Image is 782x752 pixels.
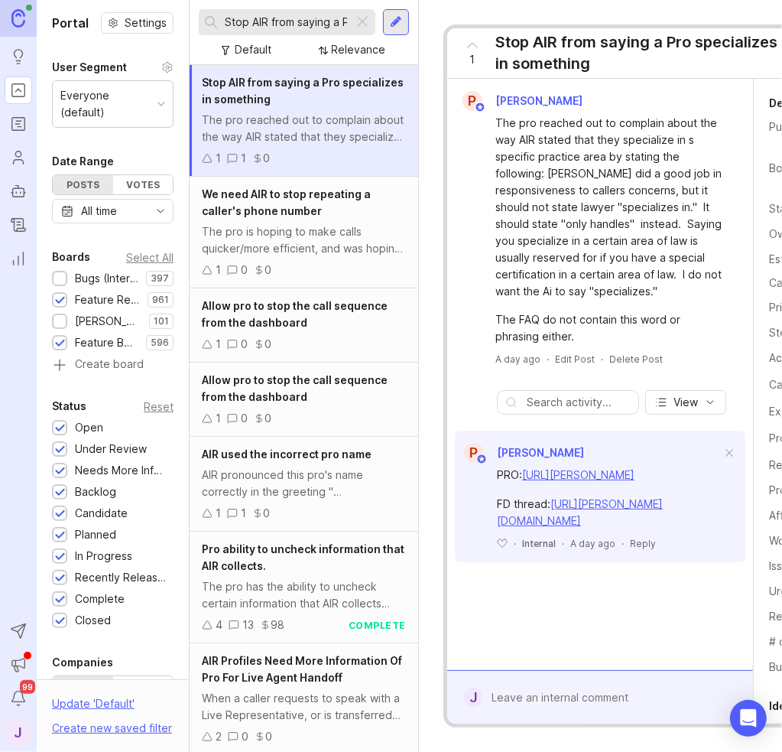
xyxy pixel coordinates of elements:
[202,223,406,257] div: The pro is hoping to make calls quicker/more efficient, and was hoping we could have AIR ask call...
[75,505,128,522] div: Candidate
[464,688,482,708] div: J
[216,410,221,427] div: 1
[5,77,32,104] a: Portal
[265,728,272,745] div: 0
[263,150,270,167] div: 0
[52,359,174,373] a: Create board
[241,336,248,353] div: 0
[190,177,418,288] a: We need AIR to stop repeating a caller's phone numberThe pro is hoping to make calls quicker/more...
[497,496,721,529] div: FD thread:
[497,467,721,483] div: PRO:
[52,695,135,720] div: Update ' Default '
[497,497,663,527] a: [URL][PERSON_NAME][DOMAIN_NAME]
[264,410,271,427] div: 0
[264,262,271,278] div: 0
[332,41,386,58] div: Relevance
[190,532,418,643] a: Pro ability to uncheck information that AIR collects.The pro has the ability to uncheck certain i...
[216,336,221,353] div: 1
[730,700,767,737] div: Open Intercom Messenger
[101,12,174,34] button: Settings
[476,454,488,465] img: member badge
[264,336,271,353] div: 0
[216,505,221,522] div: 1
[202,654,402,684] span: AIR Profiles Need More Information Of Pro For Live Agent Handoff
[75,334,138,351] div: Feature Board Sandbox [DATE]
[263,505,270,522] div: 0
[216,150,221,167] div: 1
[5,211,32,239] a: Changelog
[522,468,634,481] a: [URL][PERSON_NAME]
[202,448,372,461] span: AIR used the incorrect pro name
[462,91,482,111] div: P
[75,313,141,330] div: [PERSON_NAME] (Public)
[151,272,169,285] p: 397
[75,291,140,308] div: Feature Requests (Internal)
[81,203,117,220] div: All time
[202,112,406,145] div: The pro reached out to complain about the way AIR stated that they specialize in s specific pract...
[75,270,138,287] div: Bugs (Internal)
[202,467,406,500] div: AIR pronounced this pro's name correctly in the greeting "[PERSON_NAME]" but the caller said his ...
[464,443,484,463] div: P
[673,395,698,410] span: View
[241,410,248,427] div: 0
[453,91,595,111] a: P[PERSON_NAME]
[20,680,35,694] span: 99
[527,394,631,411] input: Search activity...
[5,718,32,746] button: J
[152,294,169,306] p: 961
[125,15,167,31] span: Settings
[154,315,169,327] p: 101
[53,676,113,718] label: By name
[235,41,272,58] div: Default
[5,245,32,272] a: Reporting
[75,569,166,586] div: Recently Released
[216,728,222,745] div: 2
[216,617,222,633] div: 4
[75,419,103,436] div: Open
[349,619,406,632] div: complete
[495,94,582,107] span: [PERSON_NAME]
[241,505,246,522] div: 1
[202,542,404,572] span: Pro ability to uncheck information that AIR collects.
[52,720,172,737] div: Create new saved filter
[645,390,726,415] button: View
[5,651,32,679] button: Announcements
[522,537,556,550] div: Internal
[151,337,169,349] p: 596
[495,353,540,366] a: A day ago
[52,653,113,672] div: Companies
[52,58,127,77] div: User Segment
[271,617,284,633] div: 98
[75,526,116,543] div: Planned
[470,51,475,68] span: 1
[75,548,132,565] div: In Progress
[225,14,347,31] input: Search...
[202,373,388,403] span: Allow pro to stop the call sequence from the dashboard
[5,110,32,138] a: Roadmaps
[601,353,603,366] div: ·
[621,537,624,550] div: ·
[60,87,151,121] div: Everyone (default)
[52,152,114,171] div: Date Range
[630,537,656,550] div: Reply
[113,175,174,194] div: Votes
[75,462,166,479] div: Needs More Info/verif/repro
[562,537,564,550] div: ·
[144,402,174,411] div: Reset
[190,65,418,177] a: Stop AIR from saying a Pro specializes in somethingThe pro reached out to complain about the way ...
[52,248,90,266] div: Boards
[242,728,248,745] div: 0
[202,578,406,612] div: The pro has the ability to uncheck certain information that AIR collects such as email. But they ...
[75,441,147,457] div: Under Review
[75,591,125,607] div: Complete
[241,150,246,167] div: 1
[547,353,549,366] div: ·
[52,397,86,415] div: Status
[202,76,404,106] span: Stop AIR from saying a Pro specializes in something
[52,14,89,32] h1: Portal
[242,617,254,633] div: 13
[455,443,584,463] a: P[PERSON_NAME]
[148,205,173,217] svg: toggle icon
